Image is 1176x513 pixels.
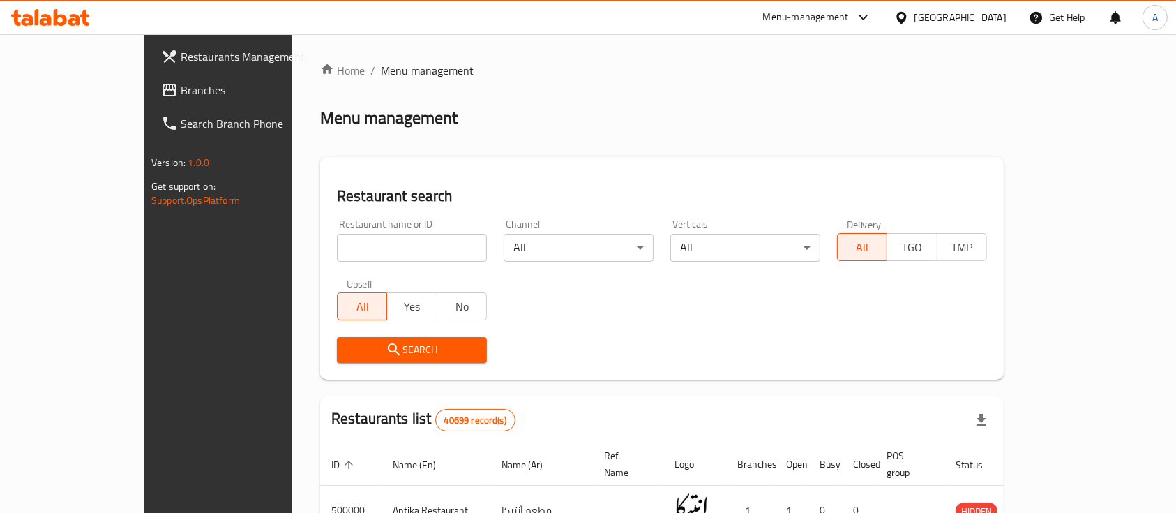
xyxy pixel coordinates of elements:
[320,62,1004,79] nav: breadcrumb
[337,234,487,262] input: Search for restaurant name or ID..
[956,456,1001,473] span: Status
[331,456,358,473] span: ID
[320,107,458,129] h2: Menu management
[887,447,928,481] span: POS group
[842,443,875,486] th: Closed
[331,408,515,431] h2: Restaurants list
[393,456,454,473] span: Name (En)
[843,237,882,258] span: All
[343,297,382,317] span: All
[808,443,842,486] th: Busy
[847,219,882,229] label: Delivery
[604,447,647,481] span: Ref. Name
[150,73,341,107] a: Branches
[502,456,561,473] span: Name (Ar)
[914,10,1007,25] div: [GEOGRAPHIC_DATA]
[337,337,487,363] button: Search
[188,154,209,172] span: 1.0.0
[1152,10,1158,25] span: A
[775,443,808,486] th: Open
[837,233,887,261] button: All
[893,237,931,258] span: TGO
[181,82,330,98] span: Branches
[337,186,987,207] h2: Restaurant search
[151,177,216,195] span: Get support on:
[370,62,375,79] li: /
[381,62,474,79] span: Menu management
[337,292,387,320] button: All
[151,191,240,209] a: Support.OpsPlatform
[436,414,515,427] span: 40699 record(s)
[443,297,481,317] span: No
[670,234,820,262] div: All
[347,278,372,288] label: Upsell
[937,233,987,261] button: TMP
[181,115,330,132] span: Search Branch Phone
[150,107,341,140] a: Search Branch Phone
[726,443,775,486] th: Branches
[663,443,726,486] th: Logo
[150,40,341,73] a: Restaurants Management
[504,234,654,262] div: All
[435,409,515,431] div: Total records count
[965,403,998,437] div: Export file
[151,154,186,172] span: Version:
[943,237,981,258] span: TMP
[181,48,330,65] span: Restaurants Management
[348,341,476,359] span: Search
[386,292,437,320] button: Yes
[763,9,849,26] div: Menu-management
[887,233,937,261] button: TGO
[437,292,487,320] button: No
[393,297,431,317] span: Yes
[320,62,365,79] a: Home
